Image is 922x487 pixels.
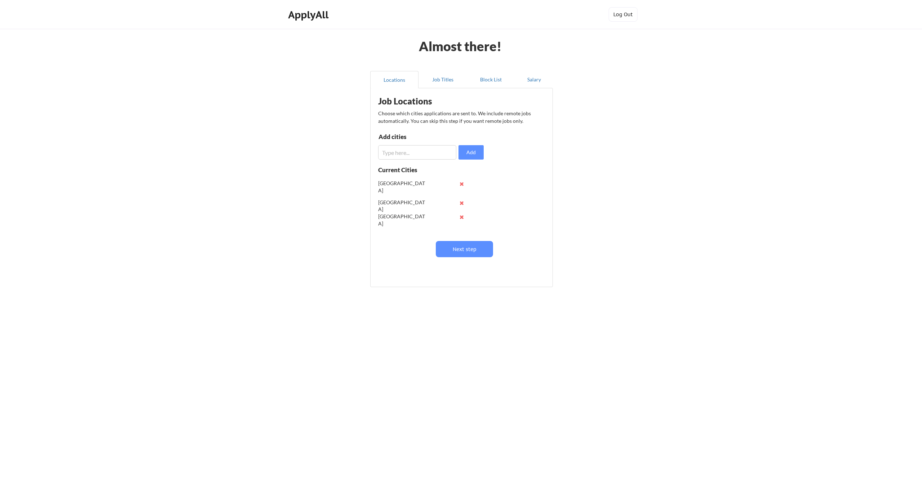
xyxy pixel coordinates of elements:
[378,145,456,160] input: Type here...
[288,9,331,21] div: ApplyAll
[370,71,419,88] button: Locations
[378,199,425,213] div: [GEOGRAPHIC_DATA]
[458,145,484,160] button: Add
[378,213,425,227] div: [GEOGRAPHIC_DATA]
[436,241,493,257] button: Next step
[609,7,637,22] button: Log Out
[378,180,425,194] div: [GEOGRAPHIC_DATA]
[378,167,433,173] div: Current Cities
[410,40,511,53] div: Almost there!
[515,71,553,88] button: Salary
[379,134,453,140] div: Add cities
[378,110,544,125] div: Choose which cities applications are sent to. We include remote jobs automatically. You can skip ...
[378,97,469,106] div: Job Locations
[419,71,467,88] button: Job Titles
[467,71,515,88] button: Block List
